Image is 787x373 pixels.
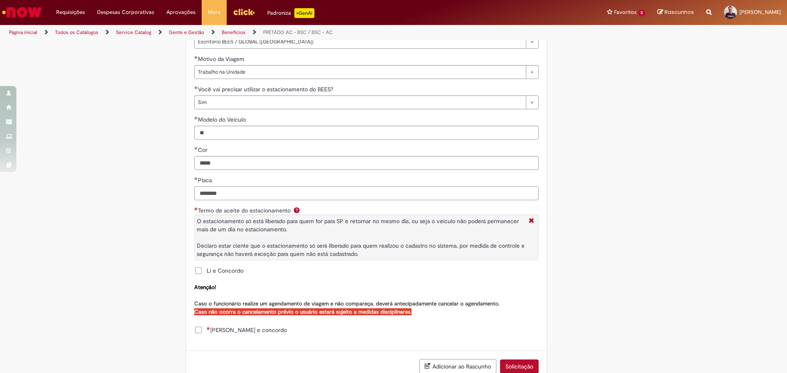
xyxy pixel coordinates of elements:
[56,8,85,16] span: Requisições
[267,8,314,18] div: Padroniza
[97,8,154,16] span: Despesas Corporativas
[1,4,43,20] img: ServiceNow
[198,207,292,214] span: Termo de aceite do estacionamento
[222,29,246,36] a: Benefícios
[9,29,37,36] a: Página inicial
[198,55,246,63] span: Motivo da Viagem
[198,86,335,93] span: Você vai precisar utilizar o estacionamento do BEES?
[197,217,525,258] span: O estacionamento só está liberado para quem for para SP e retornar no mesmo dia, ou seja o veícul...
[194,308,412,315] strong: Caso não ocorra o cancelamento prévio o usuário estará sujeito a medidas disciplinares.
[194,147,198,150] span: Obrigatório Preenchido
[194,126,539,140] input: Modelo do Veículo
[55,29,98,36] a: Todos os Catálogos
[194,284,499,315] span: Caso o funcionário realize um agendamento de viagem e não compareça, deverá antecipadamente cance...
[614,8,637,16] span: Favoritos
[194,284,216,291] strong: Atenção!
[194,86,198,89] span: Obrigatório Preenchido
[527,217,536,226] i: Fechar More information Por question_termo_estacionamento
[207,267,243,275] span: Li e Concordo
[263,29,333,36] a: FRETADO AC - BSC / BSC – AC
[638,9,645,16] span: 2
[208,8,221,16] span: More
[166,8,196,16] span: Aprovações
[207,326,287,334] span: [PERSON_NAME] e concordo
[198,96,522,109] span: Sim
[294,8,314,18] p: +GenAi
[739,9,781,16] span: [PERSON_NAME]
[198,116,248,123] span: Modelo do Veículo
[194,186,539,200] input: Placa
[198,35,522,48] span: Escritório BEES / GLOBAL ([GEOGRAPHIC_DATA])
[194,56,198,59] span: Obrigatório Preenchido
[664,8,694,16] span: Rascunhos
[207,327,210,330] span: Necessários
[657,9,694,16] a: Rascunhos
[194,207,198,210] span: Obrigatório
[194,177,198,180] span: Obrigatório Preenchido
[194,116,198,120] span: Obrigatório Preenchido
[198,66,522,79] span: Trabalho na Unidade
[6,25,519,40] ul: Trilhas de página
[194,156,539,170] input: Cor
[198,146,209,154] span: Cor
[292,207,302,213] span: Ajuda para Termo de aceite do estacionamento
[233,6,255,18] img: click_logo_yellow_360x200.png
[198,176,214,184] span: Placa
[116,29,151,36] a: Service Catalog
[169,29,204,36] a: Gente e Gestão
